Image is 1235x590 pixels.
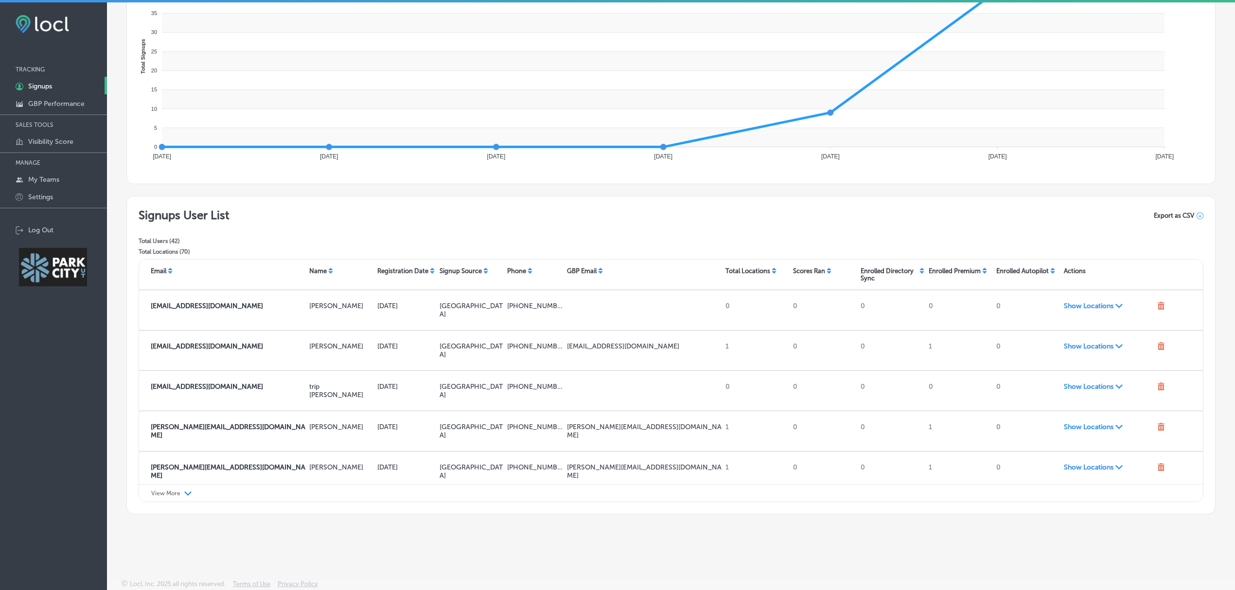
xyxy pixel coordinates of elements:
tspan: 20 [151,68,157,73]
strong: [PERSON_NAME][EMAIL_ADDRESS][DOMAIN_NAME] [151,423,305,439]
div: 0 [722,298,789,322]
span: Remove user from your referral organization. [1157,382,1165,392]
div: 0 [789,338,857,363]
div: 0 [992,338,1060,363]
p: [PHONE_NUMBER] [507,302,563,310]
strong: [PERSON_NAME][EMAIL_ADDRESS][DOMAIN_NAME] [151,463,305,480]
p: [DATE] [377,423,436,431]
p: Enrolled Premium [929,267,981,275]
p: Locl, Inc. 2025 all rights reserved. [130,580,226,588]
p: justin@doublediamondutah.com [567,423,722,439]
p: [GEOGRAPHIC_DATA] [440,342,503,359]
p: Total Locations [725,267,770,275]
p: Enrolled Autopilot [996,267,1049,275]
div: 0 [789,298,857,322]
h2: Signups User List [139,208,229,222]
p: Enrolled Directory Sync [861,267,917,282]
tspan: 5 [154,125,157,131]
tspan: [DATE] [487,153,506,160]
strong: [EMAIL_ADDRESS][DOMAIN_NAME] [151,382,263,391]
p: [GEOGRAPHIC_DATA] [440,423,503,439]
tspan: [DATE] [153,153,171,160]
p: theegyptiantheatre@gmail.com [567,342,722,350]
p: [PHONE_NUMBER] [507,382,563,391]
p: Steven Currie [309,463,373,471]
p: Total Locations ( 70 ) [139,248,229,255]
span: Remove user from your referral organization. [1157,342,1165,352]
span: Remove user from your referral organization. [1157,302,1165,312]
p: business@parkcityshows.com [151,342,305,350]
text: Total Signups [140,39,146,74]
div: 0 [857,419,924,443]
span: Show Locations [1064,302,1154,310]
strong: [EMAIL_ADDRESS][DOMAIN_NAME] [151,302,263,310]
p: [GEOGRAPHIC_DATA] [440,302,503,318]
span: Export as CSV [1154,212,1194,219]
p: steven@summitdistillers.com [567,463,722,480]
p: Justin MAY WEST [309,423,373,431]
p: trip@alpineapothecary.com [151,382,305,391]
p: [DATE] [377,382,436,391]
span: Remove user from your referral organization. [1157,463,1165,473]
p: Rachel Alday [309,302,373,310]
p: GBP Performance [28,100,85,108]
span: Show Locations [1064,382,1154,391]
div: 0 [789,459,857,484]
tspan: [DATE] [1156,153,1174,160]
p: Phone [507,267,526,275]
p: [GEOGRAPHIC_DATA] [440,382,503,399]
span: Show Locations [1064,423,1154,431]
div: 0 [789,419,857,443]
div: 0 [857,338,924,363]
p: [DATE] [377,463,436,471]
div: 0 [992,459,1060,484]
p: [PHONE_NUMBER] [507,463,563,471]
p: Log Out [28,226,53,234]
span: Remove user from your referral organization. [1157,423,1165,433]
p: [PHONE_NUMBER] [507,423,563,431]
p: Email [151,267,166,275]
tspan: [DATE] [988,153,1007,160]
p: Visibility Score [28,138,73,146]
p: justin@doublediamondutah.com [151,423,305,439]
div: 1 [925,459,992,484]
div: 0 [857,298,924,322]
span: Show Locations [1064,463,1154,471]
tspan: [DATE] [654,153,672,160]
p: [PHONE_NUMBER] [507,342,563,350]
div: 1 [722,459,789,484]
div: 1 [925,419,992,443]
div: 1 [722,338,789,363]
div: 0 [789,379,857,403]
div: 0 [992,419,1060,443]
p: Name [309,267,327,275]
p: GBP Email [567,267,597,275]
p: steven@summitdistillers.com [151,463,305,480]
div: 0 [925,379,992,403]
div: 0 [857,379,924,403]
div: 0 [992,379,1060,403]
p: Signups [28,82,52,90]
tspan: 30 [151,29,157,35]
span: Show Locations [1064,342,1154,350]
strong: [EMAIL_ADDRESS][DOMAIN_NAME] [151,342,263,350]
img: Park City [19,248,87,286]
p: Jenn Silva [309,342,373,350]
p: Registration Date [377,267,428,275]
tspan: 35 [151,10,157,16]
tspan: [DATE] [821,153,840,160]
div: 1 [925,338,992,363]
p: inspire@abodeluxuryrentals.com [151,302,305,310]
p: Scores Ran [793,267,825,275]
tspan: 0 [154,144,157,150]
div: 0 [925,298,992,322]
tspan: 25 [151,49,157,54]
div: 0 [857,459,924,484]
p: Settings [28,193,53,201]
p: Actions [1064,267,1086,275]
p: [DATE] [377,342,436,350]
p: My Teams [28,175,59,184]
p: [DATE] [377,302,436,310]
p: Signup Source [440,267,482,275]
p: trip hoffman [309,382,373,399]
